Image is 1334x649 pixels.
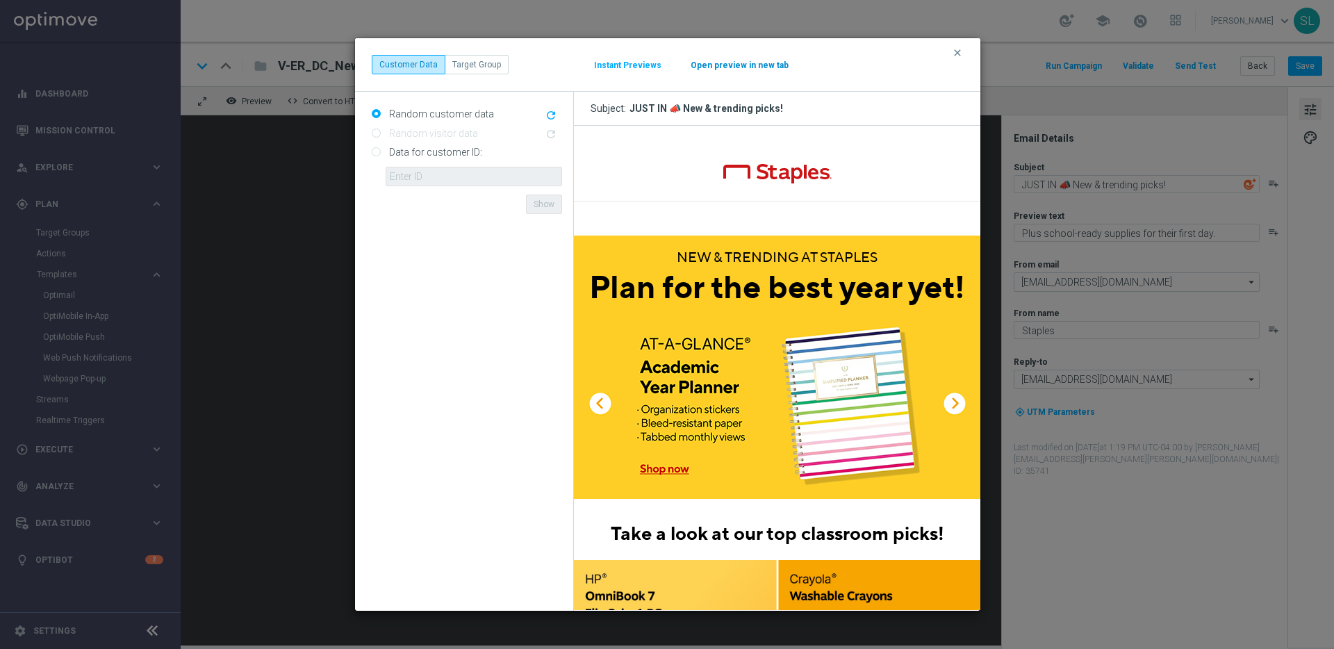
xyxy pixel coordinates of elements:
[593,60,662,71] button: Instant Previews
[526,195,562,214] button: Show
[386,167,562,186] input: Enter ID
[386,108,494,120] label: Random customer data
[951,47,967,59] button: clear
[591,102,629,115] span: Subject:
[690,60,789,71] button: Open preview in new tab
[952,47,963,58] i: clear
[629,102,783,115] div: JUST IN 📣 New & trending picks!
[47,192,360,370] img: image1.png
[386,146,482,158] label: Data for customer ID:
[149,38,258,58] img: Staples
[360,192,402,370] img: Next
[372,55,509,74] div: ...
[545,109,557,122] i: refresh
[372,55,445,74] button: Customer Data
[445,55,509,74] button: Target Group
[204,434,407,642] img: Crayola Washable Crayons
[543,108,562,124] button: refresh
[6,192,47,370] img: Previous
[386,127,478,140] label: Random visitor data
